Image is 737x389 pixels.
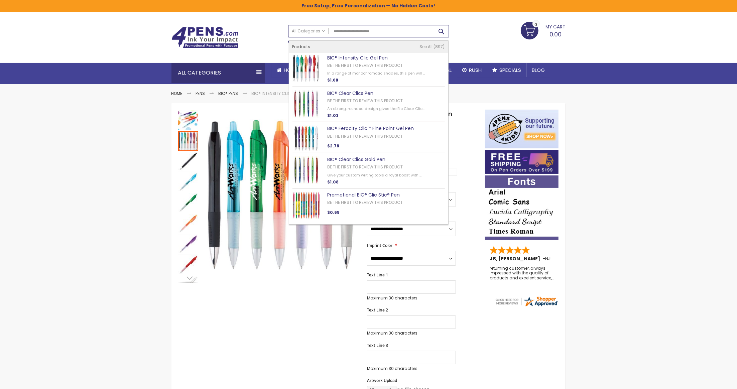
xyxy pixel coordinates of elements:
[469,67,482,74] span: Rush
[367,378,397,383] span: Artwork Upload
[393,37,449,51] div: Free shipping on pen orders over $199
[367,307,388,313] span: Text Line 2
[178,273,198,283] div: Next
[327,191,400,198] a: Promotional BIC® Clic Stic® Pen
[457,63,487,78] a: Rush
[178,110,199,130] div: BIC® Intensity Clic Gel Pen
[487,63,527,78] a: Specials
[521,22,566,38] a: 0.00 0
[327,143,339,149] span: $2.78
[178,255,199,275] div: BIC® Intensity Clic Gel Pen
[219,91,238,96] a: BIC® Pens
[485,110,559,148] img: 4pens 4 kids
[485,150,559,174] img: Free shipping on orders over $199
[447,169,457,175] div: White
[171,91,182,96] a: Home
[327,133,403,139] a: Be the first to review this product
[490,266,555,280] div: returning customer, always impressed with the quality of products and excelent service, will retu...
[206,119,358,272] img: BIC® Intensity Clic Gel Pen
[367,343,388,348] span: Text Line 3
[545,255,554,262] span: NJ
[292,156,320,184] img: BIC® Clear Clics Gold Pen
[327,210,340,215] span: $0.68
[535,21,537,28] span: 0
[178,192,199,213] div: BIC® Intensity Clic Gel Pen
[327,164,403,170] a: Be the first to review this product
[527,63,550,78] a: Blog
[327,90,373,97] a: BIC® Clear Clics Pen
[434,44,445,49] span: 897
[178,151,199,172] div: BIC® Intensity Clic Gel Pen
[178,110,198,130] img: BIC® Intensity Clic Gel Pen
[327,125,414,132] a: BIC® Ferocity Clic™ Fine Point Gel Pen
[292,55,320,82] img: BIC® Intensity Clic Gel Pen
[420,44,445,49] a: See All 897
[485,175,559,240] img: font-personalization-examples
[178,172,199,192] div: BIC® Intensity Clic Gel Pen
[327,54,388,61] a: BIC® Intensity Clic Gel Pen
[178,234,199,255] div: BIC® Intensity Clic Gel Pen
[327,71,426,76] div: In a range of monochromatic shades, this pen will ...
[178,130,199,151] div: BIC® Intensity Clic Gel Pen
[178,193,198,213] img: BIC® Intensity Clic Gel Pen
[272,63,303,78] a: Home
[327,77,338,83] span: $1.68
[495,295,559,307] img: 4pens.com widget logo
[292,28,326,34] span: All Categories
[367,295,456,301] p: Maximum 30 characters
[196,91,205,96] a: Pens
[284,67,298,74] span: Home
[327,62,403,68] a: Be the first to review this product
[171,27,238,48] img: 4Pens Custom Pens and Promotional Products
[367,272,388,278] span: Text Line 1
[327,173,426,178] div: Give your custom writing tools a royal boost with ...
[542,255,601,262] span: - ,
[327,179,339,185] span: $1.08
[500,67,521,74] span: Specials
[367,243,392,248] span: Imprint Color
[367,331,456,336] p: Maximum 30 characters
[327,106,426,111] div: An oblong, rounded design gives the Bic Clear Clic...
[292,192,320,219] img: Promotional BIC® Clic Stic® Pen
[178,255,198,275] img: BIC® Intensity Clic Gel Pen
[171,63,265,83] div: All Categories
[289,25,329,36] a: All Categories
[327,200,403,205] a: Be the first to review this product
[178,152,198,172] img: BIC® Intensity Clic Gel Pen
[178,214,198,234] img: BIC® Intensity Clic Gel Pen
[178,213,199,234] div: BIC® Intensity Clic Gel Pen
[292,125,320,151] img: BIC® Ferocity Clic™ Fine Point Gel Pen
[178,172,198,192] img: BIC® Intensity Clic Gel Pen
[178,235,198,255] img: BIC® Intensity Clic Gel Pen
[420,44,433,49] span: See All
[495,303,559,309] a: 4pens.com certificate URL
[490,255,542,262] span: JB, [PERSON_NAME]
[327,98,403,104] a: Be the first to review this product
[292,44,311,49] span: Products
[682,371,737,389] iframe: Reseñas de Clientes en Google
[327,156,385,163] a: BIC® Clear Clics Gold Pen
[550,30,562,38] span: 0.00
[292,90,320,118] img: BIC® Clear Clics Pen
[367,366,456,371] p: Maximum 30 characters
[252,91,307,96] li: BIC® Intensity Clic Gel Pen
[532,67,545,74] span: Blog
[327,113,339,118] span: $1.03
